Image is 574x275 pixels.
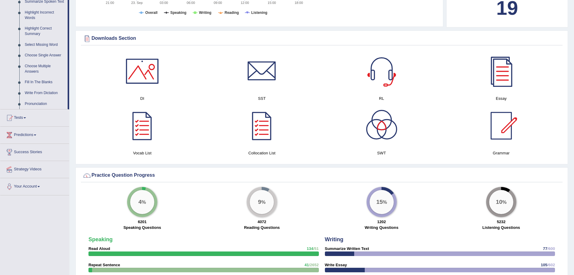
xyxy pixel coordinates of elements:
[547,263,555,267] span: /602
[138,220,147,224] strong: 6201
[22,77,68,88] a: Fill In The Blanks
[547,246,555,251] span: /600
[496,199,502,205] big: 10
[325,236,344,242] strong: Writing
[370,190,394,214] div: %
[22,23,68,39] a: Highlight Correct Summary
[88,263,120,267] strong: Repeat Sentence
[541,263,547,267] span: 105
[145,11,158,15] tspan: Overall
[376,199,383,205] big: 15
[258,199,261,205] big: 9
[0,178,69,193] a: Your Account
[123,225,161,230] label: Speaking Questions
[205,95,319,102] h4: SST
[325,246,369,251] strong: Summarize Written Text
[205,150,319,156] h4: Collocation List
[0,109,69,125] a: Tests
[482,225,520,230] label: Listening Questions
[258,220,266,224] strong: 4072
[22,7,68,23] a: Highlight Incorrect Words
[88,236,113,242] strong: Speaking
[22,61,68,77] a: Choose Multiple Answers
[85,95,199,102] h4: DI
[199,11,211,15] tspan: Writing
[0,127,69,142] a: Predictions
[444,95,558,102] h4: Essay
[250,190,274,214] div: %
[543,246,547,251] span: 77
[0,144,69,159] a: Success Stories
[82,171,561,180] div: Practice Question Progress
[489,190,513,214] div: %
[85,150,199,156] h4: Vocab List
[251,11,267,15] tspan: Listening
[106,1,114,5] text: 21:00
[377,220,386,224] strong: 1202
[325,150,438,156] h4: SWT
[307,246,313,251] span: 134
[0,161,69,176] a: Strategy Videos
[241,1,249,5] text: 12:00
[187,1,195,5] text: 06:00
[313,246,319,251] span: /51
[22,88,68,99] a: Write From Dictation
[325,263,347,267] strong: Write Essay
[244,225,280,230] label: Reading Questions
[82,34,561,43] div: Downloads Section
[130,190,154,214] div: %
[88,246,110,251] strong: Read Aloud
[365,225,399,230] label: Writing Questions
[170,11,186,15] tspan: Speaking
[309,263,319,267] span: /2652
[131,1,143,5] tspan: 23. Sep
[22,40,68,50] a: Select Missing Word
[444,150,558,156] h4: Grammar
[325,95,438,102] h4: RL
[214,1,222,5] text: 09:00
[22,99,68,109] a: Pronunciation
[22,50,68,61] a: Choose Single Answer
[160,1,168,5] text: 03:00
[268,1,276,5] text: 15:00
[295,1,303,5] text: 18:00
[497,220,505,224] strong: 5232
[225,11,239,15] tspan: Reading
[304,263,309,267] span: 41
[139,199,142,205] big: 4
